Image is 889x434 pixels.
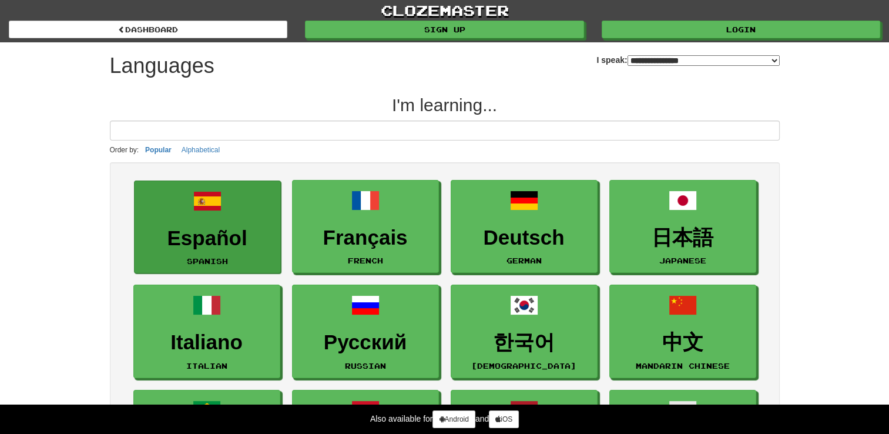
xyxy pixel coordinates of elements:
[616,226,750,249] h3: 日本語
[432,410,475,428] a: Android
[609,180,756,273] a: 日本語Japanese
[616,331,750,354] h3: 中文
[178,143,223,156] button: Alphabetical
[457,331,591,354] h3: 한국어
[186,362,227,370] small: Italian
[298,331,432,354] h3: Русский
[134,181,281,274] a: EspañolSpanish
[451,285,598,378] a: 한국어[DEMOGRAPHIC_DATA]
[110,95,780,115] h2: I'm learning...
[489,410,519,428] a: iOS
[140,227,274,250] h3: Español
[187,257,228,265] small: Spanish
[110,54,214,78] h1: Languages
[596,54,779,66] label: I speak:
[471,362,576,370] small: [DEMOGRAPHIC_DATA]
[292,285,439,378] a: РусскийRussian
[345,362,386,370] small: Russian
[348,256,383,265] small: French
[506,256,542,265] small: German
[451,180,598,273] a: DeutschGerman
[110,146,139,154] small: Order by:
[292,180,439,273] a: FrançaisFrench
[298,226,432,249] h3: Français
[602,21,880,38] a: Login
[609,285,756,378] a: 中文Mandarin Chinese
[659,256,706,265] small: Japanese
[305,21,583,38] a: Sign up
[140,331,274,354] h3: Italiano
[142,143,175,156] button: Popular
[9,21,287,38] a: dashboard
[628,55,780,66] select: I speak:
[133,285,280,378] a: ItalianoItalian
[636,362,730,370] small: Mandarin Chinese
[457,226,591,249] h3: Deutsch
